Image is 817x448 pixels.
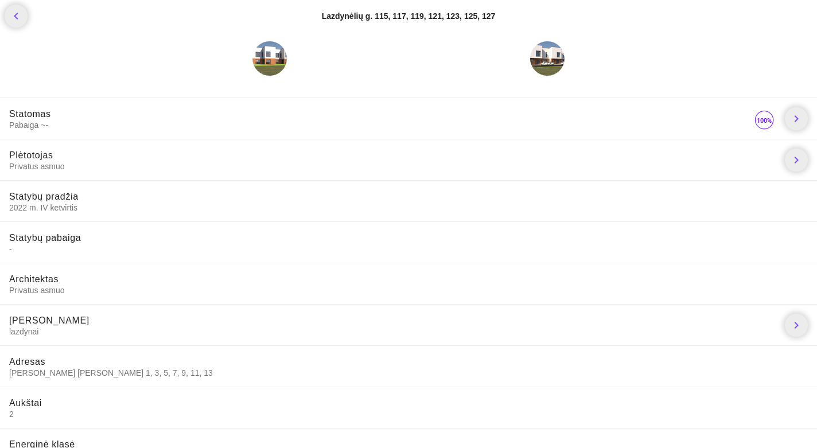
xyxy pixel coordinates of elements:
span: Statomas [9,109,51,119]
span: [PERSON_NAME] [9,315,90,325]
span: 2022 m. IV ketvirtis [9,202,808,213]
span: Privatus asmuo [9,161,776,172]
span: Statybų pabaiga [9,233,81,243]
span: lazdynai [9,326,776,337]
span: [PERSON_NAME] [PERSON_NAME] 1, 3, 5, 7, 9, 11, 13 [9,368,808,378]
span: Pabaiga ~- [9,120,753,130]
span: - [9,244,808,254]
span: 2 [9,409,808,419]
div: Lazdynėlių g. 115, 117, 119, 121, 123, 125, 127 [322,10,496,22]
span: Plėtotojas [9,150,53,160]
i: chevron_left [9,9,23,23]
span: Adresas [9,357,45,367]
span: Architektas [9,274,59,284]
span: Privatus asmuo [9,285,808,295]
span: Aukštai [9,398,42,408]
span: Statybų pradžia [9,192,79,201]
a: chevron_right [785,149,808,172]
a: chevron_right [785,314,808,337]
img: 100 [753,108,776,131]
i: chevron_right [789,153,803,167]
i: chevron_right [789,112,803,126]
a: chevron_left [5,5,28,28]
i: chevron_right [789,318,803,332]
a: chevron_right [785,107,808,130]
